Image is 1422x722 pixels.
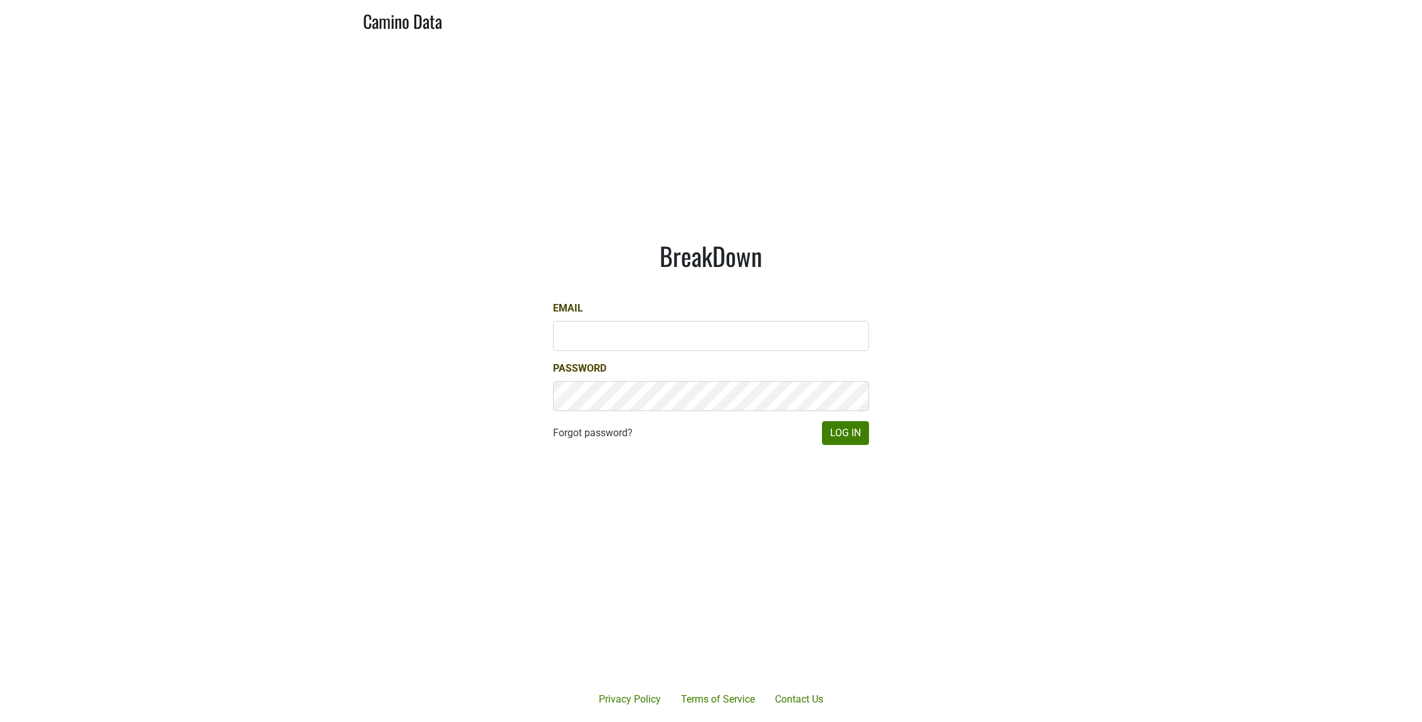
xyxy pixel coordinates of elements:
[553,426,633,441] a: Forgot password?
[363,5,442,34] a: Camino Data
[589,687,671,712] a: Privacy Policy
[822,421,869,445] button: Log In
[553,361,606,376] label: Password
[765,687,833,712] a: Contact Us
[671,687,765,712] a: Terms of Service
[553,301,583,316] label: Email
[553,241,869,271] h1: BreakDown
